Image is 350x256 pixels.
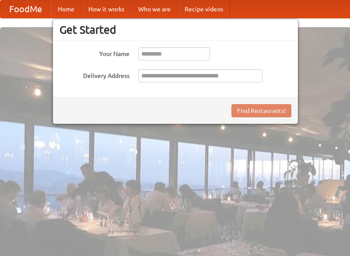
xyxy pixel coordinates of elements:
a: How it works [81,0,131,18]
a: FoodMe [0,0,51,18]
label: Delivery Address [59,69,129,80]
a: Recipe videos [178,0,230,18]
a: Home [51,0,81,18]
label: Your Name [59,47,129,58]
h3: Get Started [59,23,291,36]
a: Who we are [131,0,178,18]
button: Find Restaurants! [231,104,291,117]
